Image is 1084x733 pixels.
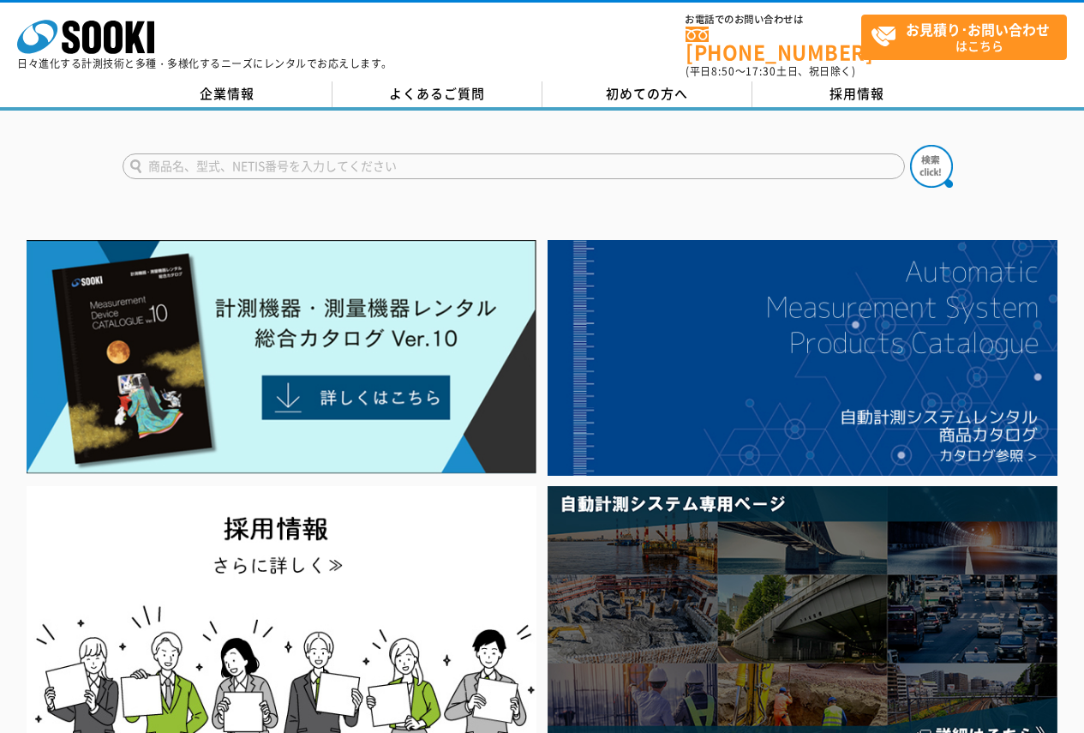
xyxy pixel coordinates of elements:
[27,240,536,474] img: Catalog Ver10
[910,145,953,188] img: btn_search.png
[123,81,332,107] a: 企業情報
[746,63,776,79] span: 17:30
[542,81,752,107] a: 初めての方へ
[123,153,905,179] input: 商品名、型式、NETIS番号を入力してください
[686,15,861,25] span: お電話でのお問い合わせは
[332,81,542,107] a: よくあるご質問
[17,58,392,69] p: 日々進化する計測技術と多種・多様化するニーズにレンタルでお応えします。
[861,15,1067,60] a: お見積り･お問い合わせはこちら
[711,63,735,79] span: 8:50
[548,240,1057,476] img: 自動計測システムカタログ
[606,84,688,103] span: 初めての方へ
[906,19,1050,39] strong: お見積り･お問い合わせ
[752,81,962,107] a: 採用情報
[686,27,861,62] a: [PHONE_NUMBER]
[871,15,1066,58] span: はこちら
[686,63,855,79] span: (平日 ～ 土日、祝日除く)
